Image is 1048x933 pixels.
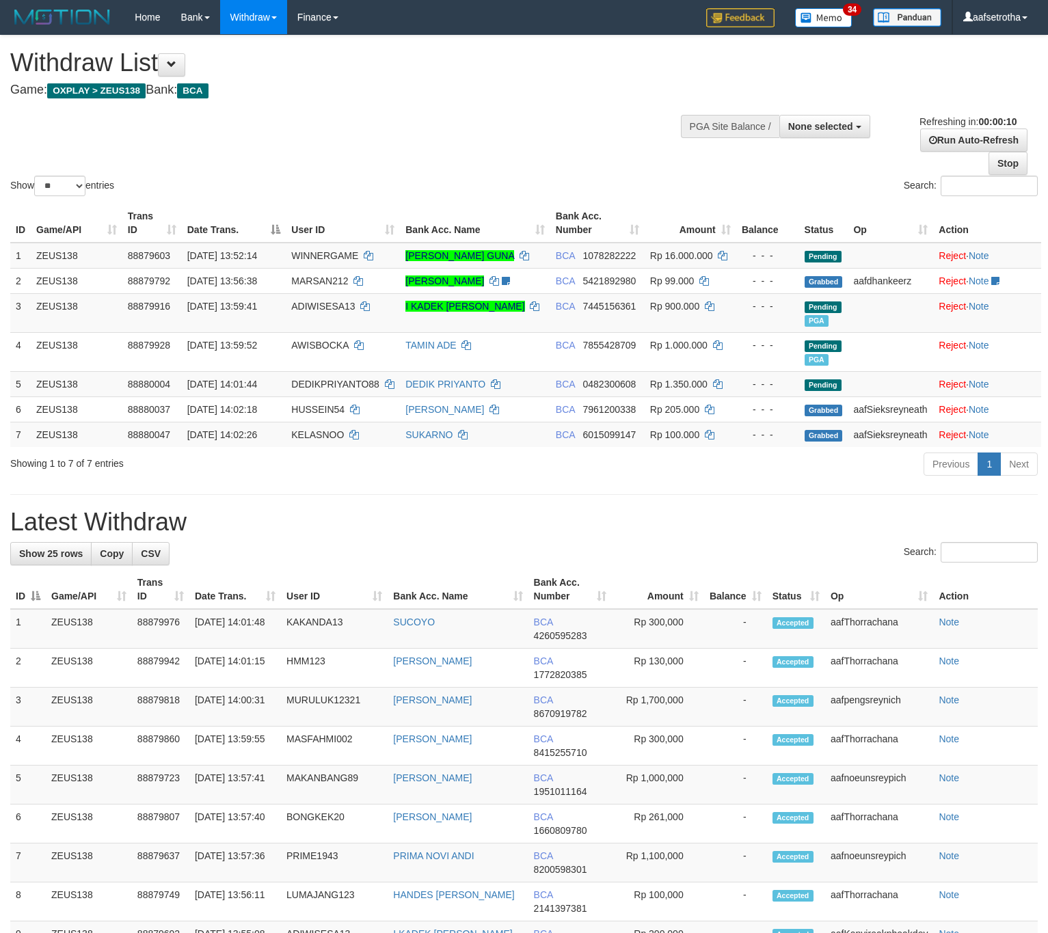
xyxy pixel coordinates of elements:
div: - - - [742,338,794,352]
span: KELASNOO [291,429,344,440]
a: Reject [939,404,966,415]
td: aafThorrachana [825,609,933,649]
td: 88879818 [132,688,189,727]
td: 5 [10,766,46,804]
a: PRIMA NOVI ANDI [393,850,474,861]
input: Search: [941,176,1038,196]
a: Reject [939,275,966,286]
td: 1 [10,609,46,649]
th: Bank Acc. Name: activate to sort column ascending [388,570,528,609]
span: Copy 8670919782 to clipboard [534,708,587,719]
th: Action [933,204,1041,243]
th: Status [799,204,848,243]
a: Next [1000,452,1038,476]
span: BCA [534,772,553,783]
td: aafnoeunsreypich [825,843,933,882]
td: Rp 300,000 [612,727,704,766]
label: Search: [904,176,1038,196]
th: Status: activate to sort column ascending [767,570,825,609]
td: aafnoeunsreypich [825,766,933,804]
div: - - - [742,249,794,262]
a: Reject [939,429,966,440]
span: None selected [788,121,853,132]
span: Accepted [772,617,814,629]
td: ZEUS138 [46,766,132,804]
td: [DATE] 13:57:36 [189,843,281,882]
a: Note [939,889,959,900]
span: Accepted [772,812,814,824]
a: Note [969,275,989,286]
td: aafThorrachana [825,882,933,921]
span: OXPLAY > ZEUS138 [47,83,146,98]
a: [PERSON_NAME] [393,733,472,744]
td: [DATE] 13:59:55 [189,727,281,766]
span: Grabbed [805,430,843,442]
span: [DATE] 14:02:18 [187,404,257,415]
td: 6 [10,396,31,422]
a: Note [939,617,959,627]
td: 8 [10,882,46,921]
span: MARSAN212 [291,275,348,286]
td: LUMAJANG123 [281,882,388,921]
span: Copy 1951011164 to clipboard [534,786,587,797]
th: User ID: activate to sort column ascending [286,204,400,243]
a: Note [969,340,989,351]
a: Note [969,250,989,261]
span: [DATE] 13:52:14 [187,250,257,261]
span: 88880047 [128,429,170,440]
span: Copy 8200598301 to clipboard [534,864,587,875]
a: Reject [939,250,966,261]
td: 7 [10,843,46,882]
div: PGA Site Balance / [681,115,779,138]
td: ZEUS138 [31,371,122,396]
span: Copy 5421892980 to clipboard [583,275,636,286]
span: Pending [805,340,842,352]
td: HMM123 [281,649,388,688]
td: ZEUS138 [31,422,122,447]
td: [DATE] 13:56:11 [189,882,281,921]
a: SUKARNO [405,429,453,440]
td: · [933,332,1041,371]
span: Pending [805,379,842,391]
label: Show entries [10,176,114,196]
td: MAKANBANG89 [281,766,388,804]
span: Show 25 rows [19,548,83,559]
td: ZEUS138 [46,843,132,882]
a: [PERSON_NAME] GUNA [405,250,514,261]
span: Accepted [772,890,814,902]
th: Date Trans.: activate to sort column ascending [189,570,281,609]
td: 2 [10,649,46,688]
input: Search: [941,542,1038,563]
a: Note [969,429,989,440]
span: HUSSEIN54 [291,404,345,415]
td: ZEUS138 [46,609,132,649]
button: None selected [779,115,870,138]
span: BCA [556,429,575,440]
span: BCA [534,617,553,627]
td: - [704,609,767,649]
th: ID [10,204,31,243]
a: [PERSON_NAME] [393,811,472,822]
div: - - - [742,403,794,416]
td: KAKANDA13 [281,609,388,649]
td: Rp 261,000 [612,804,704,843]
span: Rp 99.000 [650,275,695,286]
span: 88879916 [128,301,170,312]
span: [DATE] 13:59:41 [187,301,257,312]
td: 3 [10,688,46,727]
td: Rp 1,100,000 [612,843,704,882]
span: [DATE] 13:56:38 [187,275,257,286]
a: Note [939,694,959,705]
span: Refreshing in: [919,116,1017,127]
td: aafSieksreyneath [848,396,933,422]
a: CSV [132,542,170,565]
span: BCA [556,250,575,261]
td: [DATE] 13:57:41 [189,766,281,804]
span: BCA [534,694,553,705]
span: Copy [100,548,124,559]
a: Stop [989,152,1027,175]
td: aafdhankeerz [848,268,933,293]
strong: 00:00:10 [978,116,1017,127]
span: [DATE] 14:01:44 [187,379,257,390]
span: Accepted [772,851,814,863]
